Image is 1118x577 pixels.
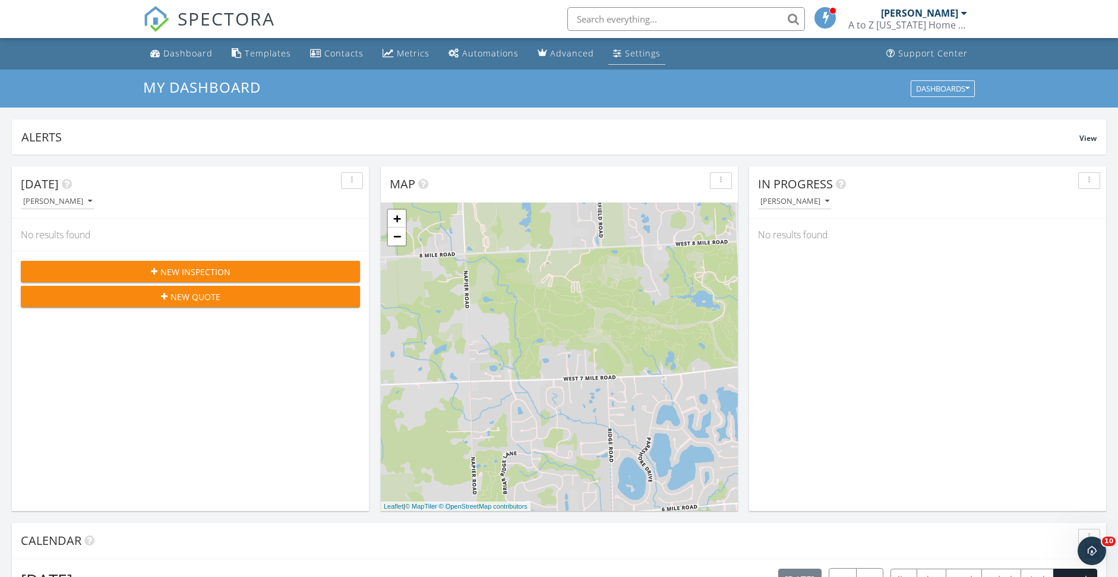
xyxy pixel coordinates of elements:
[608,43,665,65] a: Settings
[1079,133,1097,143] span: View
[388,210,406,228] a: Zoom in
[758,176,833,192] span: In Progress
[21,286,360,307] button: New Quote
[381,502,530,512] div: |
[760,197,829,206] div: [PERSON_NAME]
[12,219,369,251] div: No results found
[388,228,406,245] a: Zoom out
[911,80,975,97] button: Dashboards
[384,503,403,510] a: Leaflet
[848,19,967,31] div: A to Z Michigan Home Inspection
[227,43,296,65] a: Templates
[533,43,599,65] a: Advanced
[405,503,437,510] a: © MapTiler
[390,176,415,192] span: Map
[305,43,368,65] a: Contacts
[882,43,972,65] a: Support Center
[567,7,805,31] input: Search everything...
[21,261,360,282] button: New Inspection
[324,48,364,59] div: Contacts
[462,48,519,59] div: Automations
[143,77,261,97] span: My Dashboard
[1102,537,1116,546] span: 10
[881,7,958,19] div: [PERSON_NAME]
[21,176,59,192] span: [DATE]
[625,48,661,59] div: Settings
[397,48,429,59] div: Metrics
[916,84,969,93] div: Dashboards
[170,291,220,303] span: New Quote
[160,266,230,278] span: New Inspection
[163,48,213,59] div: Dashboard
[21,194,94,210] button: [PERSON_NAME]
[758,194,832,210] button: [PERSON_NAME]
[898,48,968,59] div: Support Center
[143,16,275,41] a: SPECTORA
[21,129,1079,145] div: Alerts
[178,6,275,31] span: SPECTORA
[21,532,81,548] span: Calendar
[749,219,1106,251] div: No results found
[439,503,528,510] a: © OpenStreetMap contributors
[23,197,92,206] div: [PERSON_NAME]
[444,43,523,65] a: Automations (Basic)
[550,48,594,59] div: Advanced
[143,6,169,32] img: The Best Home Inspection Software - Spectora
[1078,537,1106,565] iframe: Intercom live chat
[378,43,434,65] a: Metrics
[146,43,217,65] a: Dashboard
[245,48,291,59] div: Templates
